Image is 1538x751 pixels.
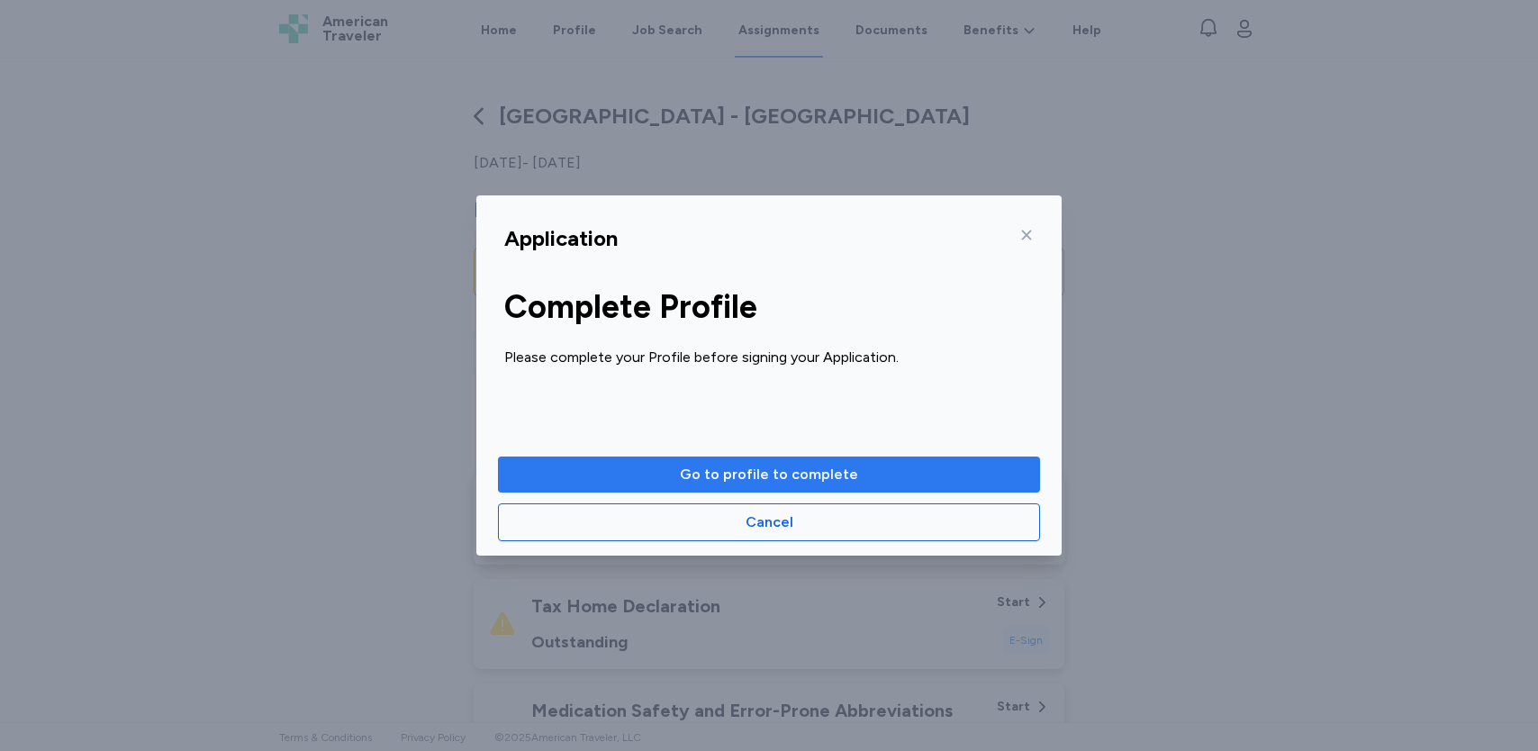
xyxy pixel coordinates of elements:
div: Application [504,224,618,253]
span: Go to profile to complete [680,464,858,485]
div: Please complete your Profile before signing your Application. [504,347,1034,368]
span: Cancel [746,511,793,533]
button: Go to profile to complete [498,457,1040,493]
div: Complete Profile [504,289,1034,325]
button: Cancel [498,503,1040,541]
